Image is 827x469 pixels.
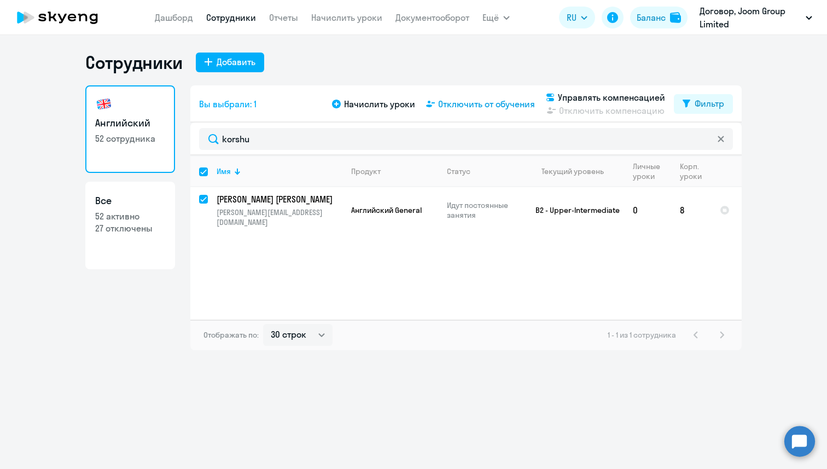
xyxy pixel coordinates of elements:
[637,11,666,24] div: Баланс
[522,187,624,233] td: B2 - Upper-Intermediate
[680,161,702,181] div: Корп. уроки
[558,91,665,104] span: Управлять компенсацией
[206,12,256,23] a: Сотрудники
[217,193,340,205] p: [PERSON_NAME] [PERSON_NAME]
[695,97,724,110] div: Фильтр
[269,12,298,23] a: Отчеты
[351,205,422,215] span: Английский General
[95,116,165,130] h3: Английский
[95,95,113,113] img: english
[95,194,165,208] h3: Все
[217,193,342,205] a: [PERSON_NAME] [PERSON_NAME]
[95,210,165,222] p: 52 активно
[624,187,671,233] td: 0
[85,85,175,173] a: Английский52 сотрудника
[203,330,259,340] span: Отображать по:
[155,12,193,23] a: Дашборд
[447,166,522,176] div: Статус
[531,166,624,176] div: Текущий уровень
[630,7,688,28] button: Балансbalance
[217,166,342,176] div: Имя
[680,161,710,181] div: Корп. уроки
[351,166,381,176] div: Продукт
[217,55,255,68] div: Добавить
[351,166,438,176] div: Продукт
[311,12,382,23] a: Начислить уроки
[633,161,671,181] div: Личные уроки
[95,222,165,234] p: 27 отключены
[608,330,676,340] span: 1 - 1 из 1 сотрудника
[482,11,499,24] span: Ещё
[217,207,342,227] p: [PERSON_NAME][EMAIL_ADDRESS][DOMAIN_NAME]
[694,4,818,31] button: Договор, Joom Group Limited
[447,166,470,176] div: Статус
[670,12,681,23] img: balance
[196,53,264,72] button: Добавить
[447,200,522,220] p: Идут постоянные занятия
[674,94,733,114] button: Фильтр
[85,51,183,73] h1: Сотрудники
[541,166,604,176] div: Текущий уровень
[85,182,175,269] a: Все52 активно27 отключены
[199,97,257,111] span: Вы выбрали: 1
[344,97,415,111] span: Начислить уроки
[482,7,510,28] button: Ещё
[567,11,576,24] span: RU
[95,132,165,144] p: 52 сотрудника
[395,12,469,23] a: Документооборот
[217,166,231,176] div: Имя
[633,161,661,181] div: Личные уроки
[559,7,595,28] button: RU
[199,128,733,150] input: Поиск по имени, email, продукту или статусу
[438,97,535,111] span: Отключить от обучения
[700,4,801,31] p: Договор, Joom Group Limited
[671,187,711,233] td: 8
